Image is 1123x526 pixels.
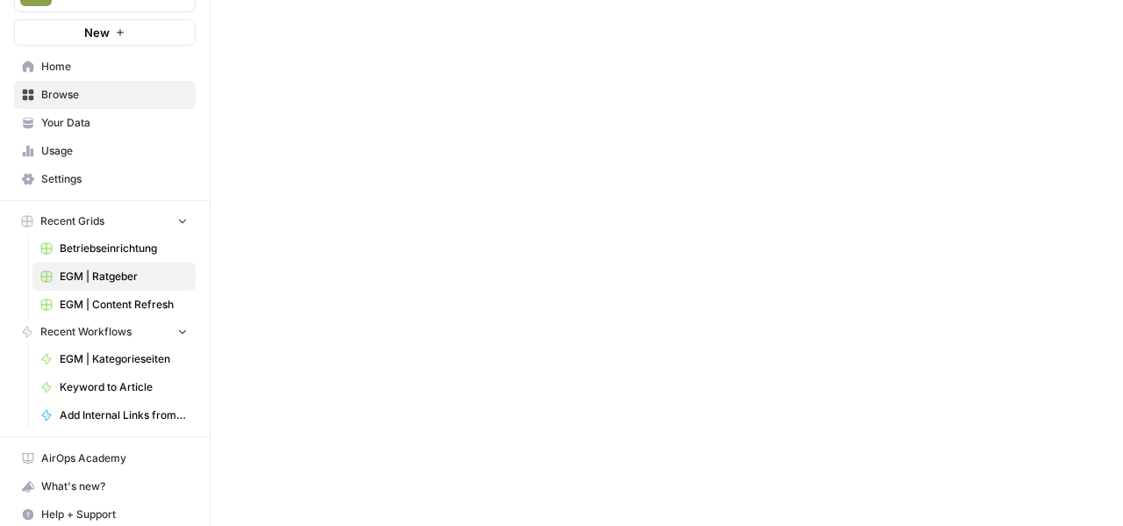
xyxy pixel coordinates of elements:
button: New [14,19,196,46]
span: AirOps Academy [41,450,188,466]
span: Help + Support [41,507,188,522]
span: EGM | Content Refresh [60,297,188,313]
span: EGM | Ratgeber [60,269,188,285]
span: Settings [41,171,188,187]
a: EGM | Ratgeber [32,263,196,291]
span: Add Internal Links from Knowledge Base [60,407,188,423]
span: Recent Grids [40,213,104,229]
span: Browse [41,87,188,103]
span: Keyword to Article [60,379,188,395]
button: What's new? [14,472,196,501]
span: EGM | Kategorieseiten [60,351,188,367]
a: Your Data [14,109,196,137]
a: Betriebseinrichtung [32,234,196,263]
a: AirOps Academy [14,444,196,472]
a: Add Internal Links from Knowledge Base [32,401,196,429]
div: What's new? [15,473,195,500]
a: EGM | Content Refresh [32,291,196,319]
span: New [84,24,110,41]
a: Home [14,53,196,81]
button: Recent Grids [14,208,196,234]
span: Home [41,59,188,75]
button: Recent Workflows [14,319,196,345]
a: Usage [14,137,196,165]
span: Recent Workflows [40,324,132,340]
a: Browse [14,81,196,109]
a: Keyword to Article [32,373,196,401]
span: Betriebseinrichtung [60,241,188,256]
a: EGM | Kategorieseiten [32,345,196,373]
span: Your Data [41,115,188,131]
a: Settings [14,165,196,193]
span: Usage [41,143,188,159]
